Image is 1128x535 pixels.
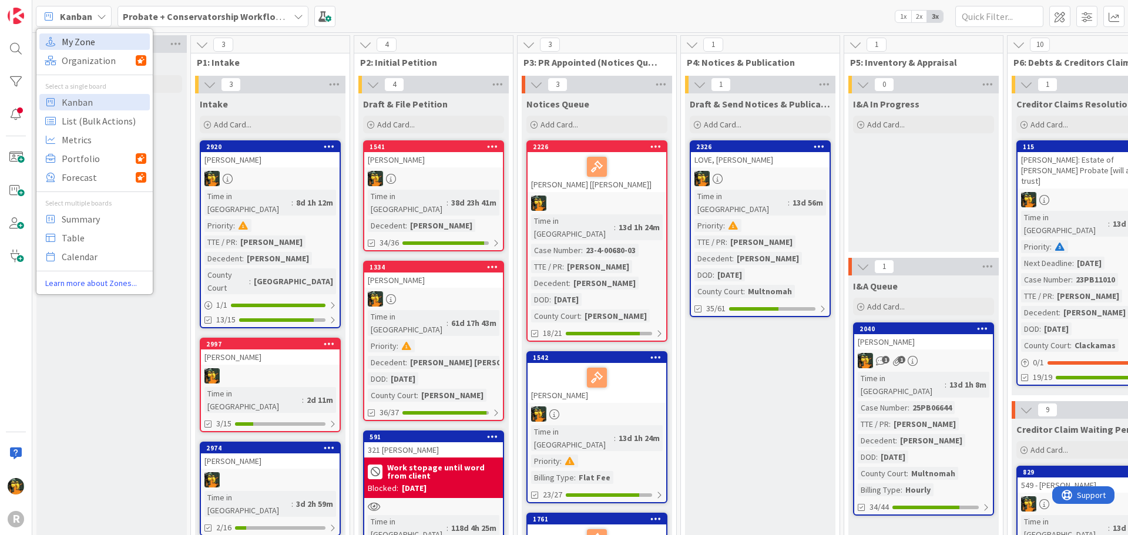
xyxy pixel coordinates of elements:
div: Select a single board [36,81,153,92]
input: Quick Filter... [955,6,1043,27]
div: County Court [694,285,743,298]
div: [DATE] [878,450,908,463]
div: County Court [204,268,249,294]
a: Portfolio [39,150,150,167]
span: 3 [548,78,568,92]
a: Organization [39,52,150,69]
a: Kanban [39,94,150,110]
div: 8d 1h 12m [293,196,336,209]
div: Decedent [204,252,242,265]
span: 34/44 [869,501,889,513]
span: : [1052,290,1054,302]
div: [DATE] [388,372,418,385]
a: Calendar [39,248,150,265]
div: Time in [GEOGRAPHIC_DATA] [204,491,291,517]
div: [PERSON_NAME] [201,349,340,365]
div: Time in [GEOGRAPHIC_DATA] [531,214,614,240]
span: 2/16 [216,521,231,534]
span: : [291,196,293,209]
div: [PERSON_NAME] [418,389,486,402]
span: : [574,471,576,484]
span: : [397,339,398,352]
span: 1 [874,260,894,274]
span: Metrics [62,131,146,149]
span: Summary [62,210,146,228]
span: : [417,389,418,402]
div: Time in [GEOGRAPHIC_DATA] [368,310,446,336]
span: Kanban [62,93,146,111]
div: 1541[PERSON_NAME] [364,142,503,167]
span: Support [25,2,53,16]
span: : [1059,306,1060,319]
div: 2974[PERSON_NAME] [201,443,340,469]
div: 1541 [370,143,503,151]
div: [PERSON_NAME] [582,309,650,322]
span: : [907,467,908,480]
span: : [614,221,616,234]
div: [DATE] [551,293,582,306]
span: : [1071,273,1073,286]
span: Table [62,229,146,247]
div: Next Deadline [1021,257,1072,270]
span: : [242,252,244,265]
div: 1/1 [201,298,340,312]
span: : [580,309,582,322]
img: Visit kanbanzone.com [8,8,24,24]
span: P4: Notices & Publication [687,56,825,68]
div: 2997[PERSON_NAME] [201,339,340,365]
div: 1541 [364,142,503,152]
div: [PERSON_NAME] [237,235,305,248]
div: Time in [GEOGRAPHIC_DATA] [694,190,788,216]
div: [PERSON_NAME] [854,334,993,349]
div: 3d 2h 59m [293,497,336,510]
span: : [446,317,448,329]
span: Add Card... [867,301,905,312]
span: : [560,455,562,467]
span: 35/61 [706,302,726,315]
div: [PERSON_NAME] [407,219,475,232]
img: MR [368,171,383,186]
img: MR [204,472,220,487]
span: : [581,244,583,257]
div: 2326 [696,143,830,151]
div: 2326LOVE, [PERSON_NAME] [691,142,830,167]
span: : [1050,240,1052,253]
span: Add Card... [214,119,251,130]
span: I&A In Progress [853,98,919,110]
span: Add Card... [377,119,415,130]
span: 3 [213,38,233,52]
div: 591 [370,433,503,441]
span: : [249,275,251,288]
div: Decedent [368,356,405,369]
span: Draft & Send Notices & Publication [690,98,831,110]
span: : [1072,257,1074,270]
span: 1 [703,38,723,52]
div: 13d 1h 24m [616,221,663,234]
div: TTE / PR [858,418,889,430]
div: 2040[PERSON_NAME] [854,324,993,349]
span: 4 [384,78,404,92]
div: Case Number [531,244,581,257]
span: 0 [874,78,894,92]
div: DOD [694,268,713,281]
span: : [1070,339,1072,352]
span: 13/15 [216,314,236,326]
div: Time in [GEOGRAPHIC_DATA] [1021,211,1108,237]
img: MR [204,368,220,383]
span: Add Card... [540,119,578,130]
div: 591 [364,432,503,442]
div: 1761 [528,514,666,524]
div: MR [364,171,503,186]
span: P2: Initial Petition [360,56,498,68]
a: Metrics [39,132,150,148]
div: Priority [1021,240,1050,253]
div: 38d 23h 41m [448,196,499,209]
span: 4 [377,38,397,52]
span: Intake [200,98,228,110]
img: MR [8,478,24,494]
span: I&A Queue [853,280,898,292]
div: [DATE] [402,482,427,494]
div: Priority [204,219,233,232]
span: 34/36 [380,237,399,249]
div: 2226[PERSON_NAME] [[PERSON_NAME]] [528,142,666,192]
